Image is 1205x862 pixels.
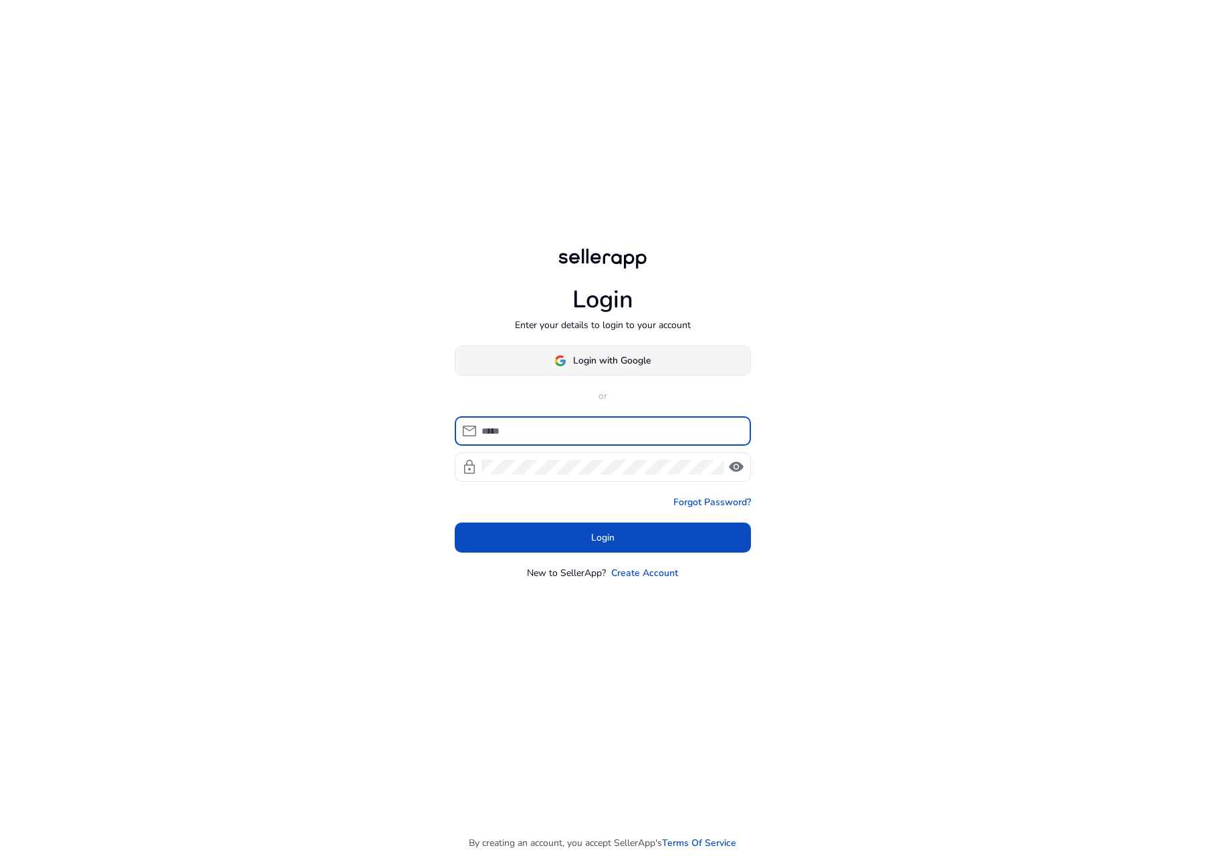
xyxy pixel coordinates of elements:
[455,523,751,553] button: Login
[554,355,566,367] img: google-logo.svg
[455,389,751,403] p: or
[527,566,606,580] p: New to SellerApp?
[572,285,633,314] h1: Login
[573,353,651,368] span: Login with Google
[455,345,751,376] button: Login with Google
[591,531,615,545] span: Login
[728,459,744,475] span: visibility
[461,459,477,475] span: lock
[611,566,678,580] a: Create Account
[515,318,691,332] p: Enter your details to login to your account
[662,836,736,850] a: Terms Of Service
[673,495,751,509] a: Forgot Password?
[461,423,477,439] span: mail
